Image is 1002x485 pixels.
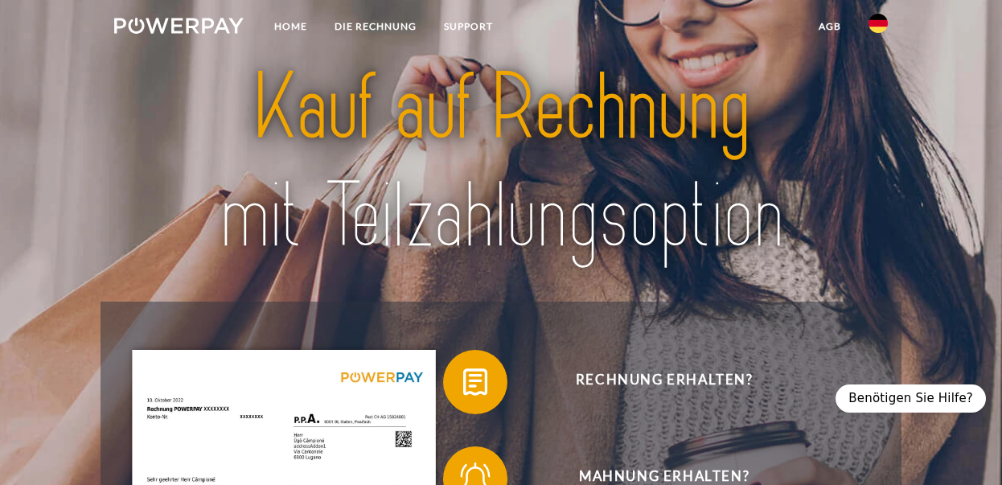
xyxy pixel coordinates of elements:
[467,350,861,414] span: Rechnung erhalten?
[836,384,986,413] div: Benötigen Sie Hilfe?
[152,48,850,276] img: title-powerpay_de.svg
[430,12,507,41] a: SUPPORT
[321,12,430,41] a: DIE RECHNUNG
[261,12,321,41] a: Home
[805,12,855,41] a: agb
[443,350,861,414] button: Rechnung erhalten?
[455,362,495,402] img: qb_bill.svg
[114,18,244,34] img: logo-powerpay-white.svg
[869,14,888,33] img: de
